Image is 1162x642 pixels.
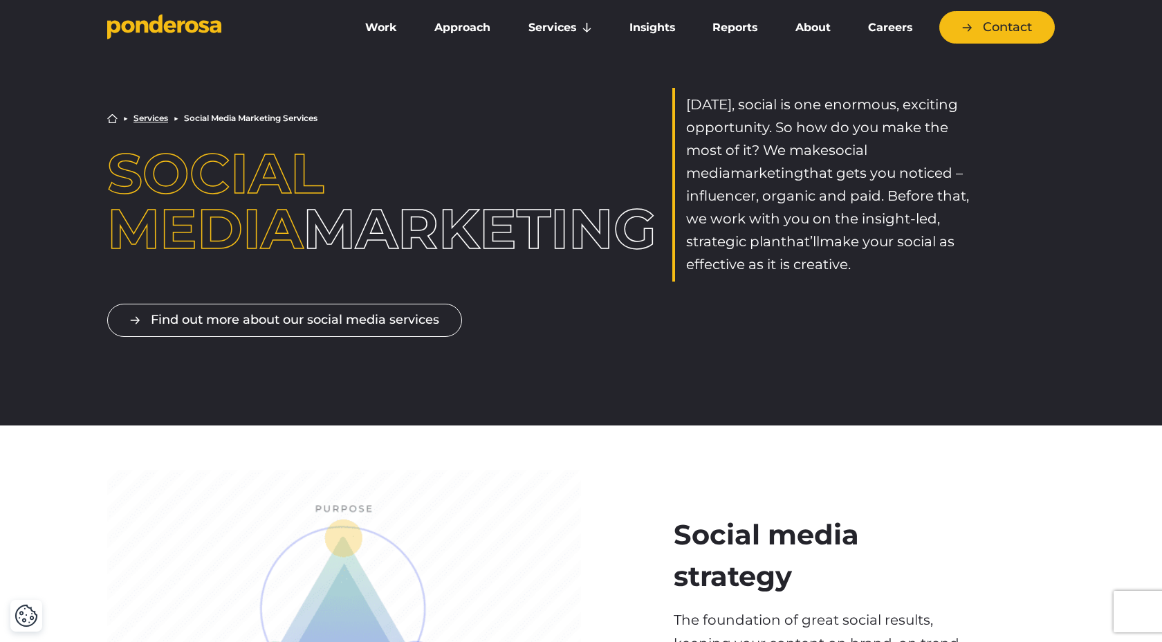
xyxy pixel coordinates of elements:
a: Find out more about our social media services [107,304,462,336]
a: Go to homepage [107,14,329,42]
h1: Marketing [107,146,490,257]
a: Reports [697,13,773,42]
li: ▶︎ [123,114,128,122]
a: Careers [852,13,928,42]
li: Social Media Marketing Services [184,114,317,122]
a: Approach [418,13,506,42]
span: that gets you noticed – influencer, organic and paid. Before that, we work with you on the insigh... [686,165,969,250]
a: Insights [614,13,691,42]
a: Services [513,13,608,42]
a: About [779,13,846,42]
a: Work [349,13,413,42]
button: Cookie Settings [15,604,38,627]
a: Home [107,113,118,124]
img: Revisit consent button [15,604,38,627]
a: Contact [939,11,1055,44]
span: Social Media [107,140,324,262]
h2: Social media strategy [674,514,963,597]
li: ▶︎ [174,114,178,122]
span: that’ll [781,233,820,250]
span: make your social as effective as it is creative. [686,233,954,273]
a: Services [133,114,168,122]
span: [DATE], social is one enormous, exciting opportunity. So how do you make the most of it? We make [686,96,958,158]
span: marketing [730,165,804,181]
